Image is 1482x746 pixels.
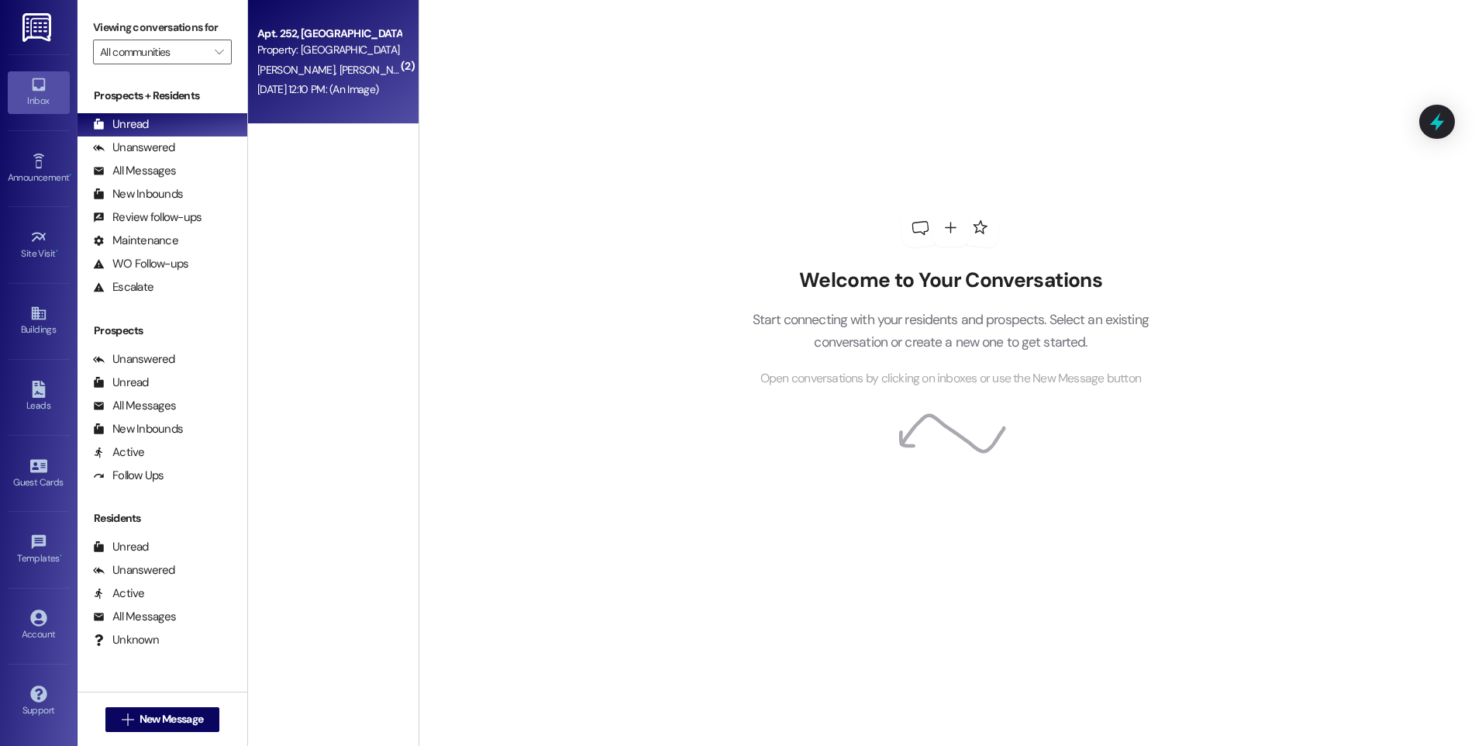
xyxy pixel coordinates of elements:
[8,529,70,571] a: Templates •
[729,309,1172,353] p: Start connecting with your residents and prospects. Select an existing conversation or create a n...
[93,421,183,437] div: New Inbounds
[93,562,175,578] div: Unanswered
[93,233,178,249] div: Maintenance
[78,510,247,527] div: Residents
[8,453,70,495] a: Guest Cards
[93,444,145,461] div: Active
[215,46,223,58] i: 
[56,246,58,257] span: •
[78,323,247,339] div: Prospects
[257,82,378,96] div: [DATE] 12:10 PM: (An Image)
[93,585,145,602] div: Active
[93,256,188,272] div: WO Follow-ups
[93,539,149,555] div: Unread
[69,170,71,181] span: •
[93,140,175,156] div: Unanswered
[93,163,176,179] div: All Messages
[93,398,176,414] div: All Messages
[93,609,176,625] div: All Messages
[760,369,1141,389] span: Open conversations by clicking on inboxes or use the New Message button
[257,42,401,58] div: Property: [GEOGRAPHIC_DATA]
[257,26,401,42] div: Apt. 252, [GEOGRAPHIC_DATA]
[22,13,54,42] img: ResiDesk Logo
[93,16,232,40] label: Viewing conversations for
[93,116,149,133] div: Unread
[122,713,133,726] i: 
[257,63,339,77] span: [PERSON_NAME]
[78,88,247,104] div: Prospects + Residents
[60,551,62,561] span: •
[93,375,149,391] div: Unread
[8,605,70,647] a: Account
[78,675,247,692] div: Past + Future Residents
[93,186,183,202] div: New Inbounds
[8,681,70,723] a: Support
[8,224,70,266] a: Site Visit •
[93,632,159,648] div: Unknown
[93,279,153,295] div: Escalate
[8,300,70,342] a: Buildings
[100,40,207,64] input: All communities
[93,468,164,484] div: Follow Ups
[729,268,1172,293] h2: Welcome to Your Conversations
[8,71,70,113] a: Inbox
[140,711,203,727] span: New Message
[93,351,175,368] div: Unanswered
[339,63,416,77] span: [PERSON_NAME]
[8,376,70,418] a: Leads
[105,707,220,732] button: New Message
[93,209,202,226] div: Review follow-ups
